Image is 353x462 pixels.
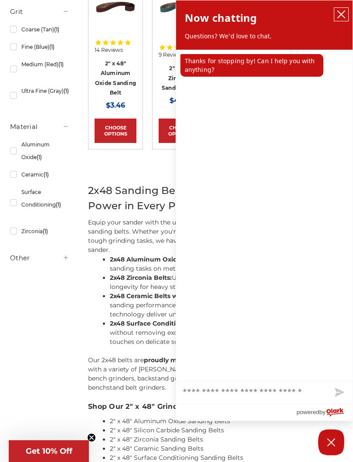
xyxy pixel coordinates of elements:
[110,435,203,443] a: 2" x 48" Zirconia Sanding Belts
[88,218,336,255] p: Equip your sander with the ultimate abrasive solution – our premium 2”x48” sanding belts. Whether...
[10,253,69,263] h5: Other
[56,201,61,208] span: (1)
[10,39,69,54] a: Fine (Blue)
[95,119,136,143] a: Choose Options
[144,356,281,364] strong: proudly made in the [GEOGRAPHIC_DATA]
[318,429,344,455] button: Close Chatbox
[180,54,323,77] p: Thanks for stopping by! Can I help you with anything?
[88,183,336,213] h2: 2x48 Sanding Belts: Unleash Precision and Power in Every Pass
[10,22,69,37] a: Coarse (Tan)
[110,273,336,292] li: Unleash aggressive cutting power and exceptional longevity for heavy stock removal and challengin...
[176,50,353,381] div: chat
[54,26,59,33] span: (1)
[110,255,336,273] li: The versatile workhorse for everyday sanding tasks on metal, wood, plastics, and more.
[9,440,89,462] div: Get 10% OffClose teaser
[87,433,96,442] button: Close teaser
[58,61,64,68] span: (1)
[88,401,336,412] h3: Shop Our 2" x 48" Grinding Belt Collection:
[10,184,69,221] a: Surface Conditioning
[110,292,336,319] li: Experience the pinnacle of sanding performance. Ceramic's self-sharpening grains and heat-resista...
[296,404,353,421] a: Powered by Olark
[10,137,69,165] a: Aluminum Oxide
[26,446,72,456] span: Get 10% Off
[110,274,172,282] strong: 2x48 Zirconia Belts:
[10,57,69,81] a: Medium (Red)
[43,228,48,234] span: (1)
[110,255,201,263] strong: 2x48 Aluminum Oxide Belts:
[10,7,69,17] h5: Grit
[10,167,69,182] a: Ceramic
[159,52,185,58] span: 9 Reviews
[170,96,190,105] span: $4.86
[110,319,336,346] li: Achieve a smooth, polished finish without removing excess material. Ideal for deburring, blending...
[64,88,69,94] span: (1)
[110,445,204,452] a: 2" x 48" Ceramic Sanding Belts
[110,319,214,327] strong: 2x48 Surface Conditioning Belts:
[110,454,243,462] a: 2" x 48" Surface Conditioning Sanding Belts
[88,356,336,392] p: Our 2x48 belts are and compatible with a variety of [PERSON_NAME], including portable belt [PERSO...
[110,426,224,434] a: 2" x 48" Silicon Carbide Sanding Belts
[325,381,353,404] button: Send message
[185,9,257,27] h2: Now chatting
[296,407,319,418] span: powered
[95,60,136,96] a: 2" x 48" Aluminum Oxide Sanding Belt
[110,292,247,300] strong: 2x48 Ceramic Belts with Cool Grinding Aid:
[10,122,69,132] h5: Material
[37,154,42,160] span: (1)
[49,44,54,50] span: (1)
[159,119,200,143] a: Choose Options
[110,417,230,425] a: 2" x 48" Aluminum Oxide Sanding Belts
[185,32,344,41] p: Questions? We'd love to chat.
[10,224,69,239] a: Zirconia
[44,171,49,178] span: (1)
[334,8,348,21] button: close chatbox
[10,83,69,108] a: Ultra Fine (Gray)
[319,407,326,418] span: by
[106,101,125,109] span: $3.46
[95,48,123,53] span: 14 Reviews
